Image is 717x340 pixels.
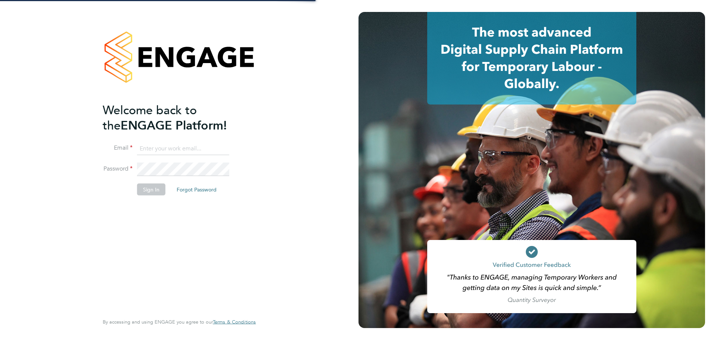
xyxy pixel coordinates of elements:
button: Forgot Password [171,184,223,196]
label: Password [103,165,133,173]
button: Sign In [137,184,165,196]
span: Welcome back to the [103,103,197,132]
input: Enter your work email... [137,142,229,155]
h2: ENGAGE Platform! [103,102,248,133]
a: Terms & Conditions [213,319,256,325]
label: Email [103,144,133,152]
span: By accessing and using ENGAGE you agree to our [103,319,256,325]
